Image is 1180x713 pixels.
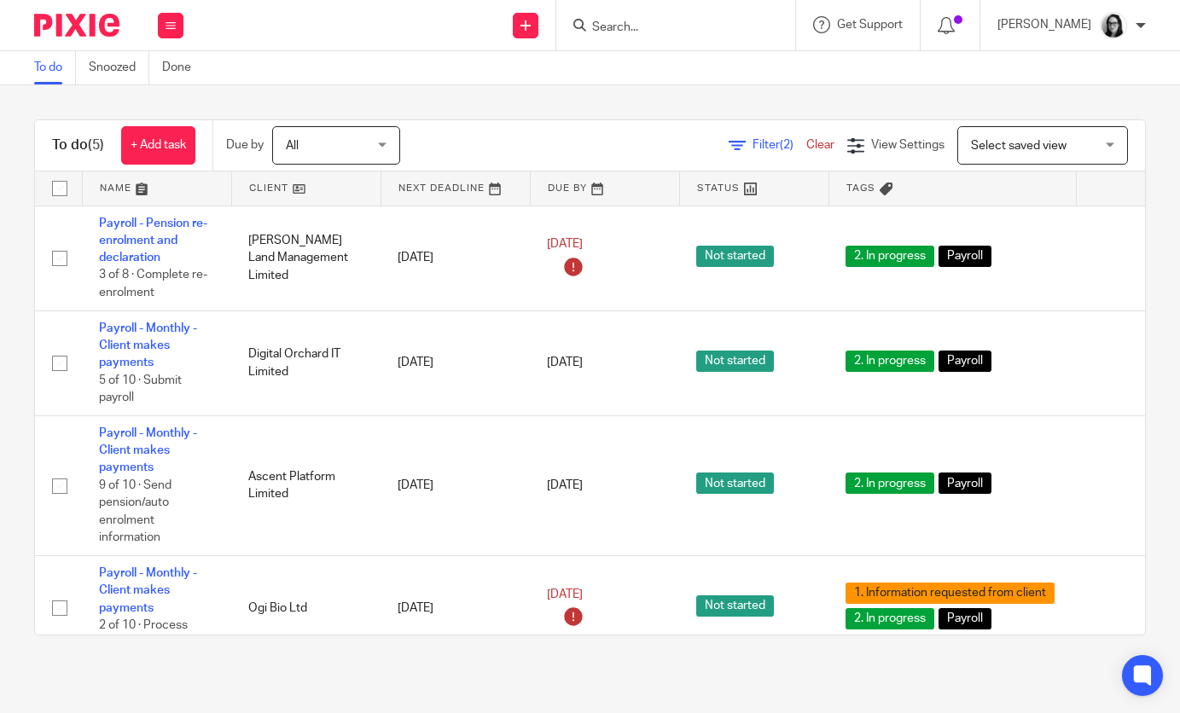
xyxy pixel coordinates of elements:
img: Pixie [34,14,119,37]
td: Digital Orchard IT Limited [231,310,381,415]
span: [DATE] [547,479,583,491]
a: Snoozed [89,51,149,84]
td: Ogi Bio Ltd [231,555,381,660]
span: 9 of 10 · Send pension/auto enrolment information [99,479,171,544]
span: Payroll [939,608,991,629]
input: Search [590,20,744,36]
span: Not started [696,351,774,372]
span: Not started [696,595,774,617]
td: Ascent Platform Limited [231,415,381,555]
span: Not started [696,472,774,494]
span: Get Support [837,19,903,31]
span: (2) [780,139,793,151]
a: To do [34,51,76,84]
span: 2. In progress [846,608,934,629]
span: 3 of 8 · Complete re-enrolment [99,270,207,299]
span: (5) [88,138,104,152]
td: [DATE] [381,310,530,415]
img: Profile%20photo.jpeg [1100,12,1127,39]
td: [DATE] [381,555,530,660]
a: Payroll - Monthly - Client makes payments [99,322,197,369]
td: [PERSON_NAME] Land Management Limited [231,206,381,310]
span: View Settings [871,139,945,151]
span: 2. In progress [846,472,934,494]
span: 2. In progress [846,351,934,372]
span: Select saved view [971,140,1067,152]
span: Payroll [939,246,991,267]
span: Payroll [939,472,991,494]
span: Tags [846,183,875,193]
span: 2 of 10 · Process payroll updates [99,619,188,649]
span: Not started [696,246,774,267]
span: 2. In progress [846,246,934,267]
span: All [286,140,299,152]
a: Clear [806,139,834,151]
span: 1. Information requested from client [846,583,1055,604]
a: Payroll - Monthly - Client makes payments [99,567,197,614]
span: Filter [753,139,806,151]
p: Due by [226,136,264,154]
span: 5 of 10 · Submit payroll [99,374,182,404]
span: Payroll [939,351,991,372]
a: Done [162,51,204,84]
a: Payroll - Monthly - Client makes payments [99,427,197,474]
h1: To do [52,136,104,154]
a: Payroll - Pension re-enrolment and declaration [99,217,207,264]
span: [DATE] [547,238,583,250]
td: [DATE] [381,206,530,310]
span: [DATE] [547,357,583,369]
a: + Add task [121,126,195,165]
span: [DATE] [547,588,583,600]
p: [PERSON_NAME] [997,16,1091,33]
td: [DATE] [381,415,530,555]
